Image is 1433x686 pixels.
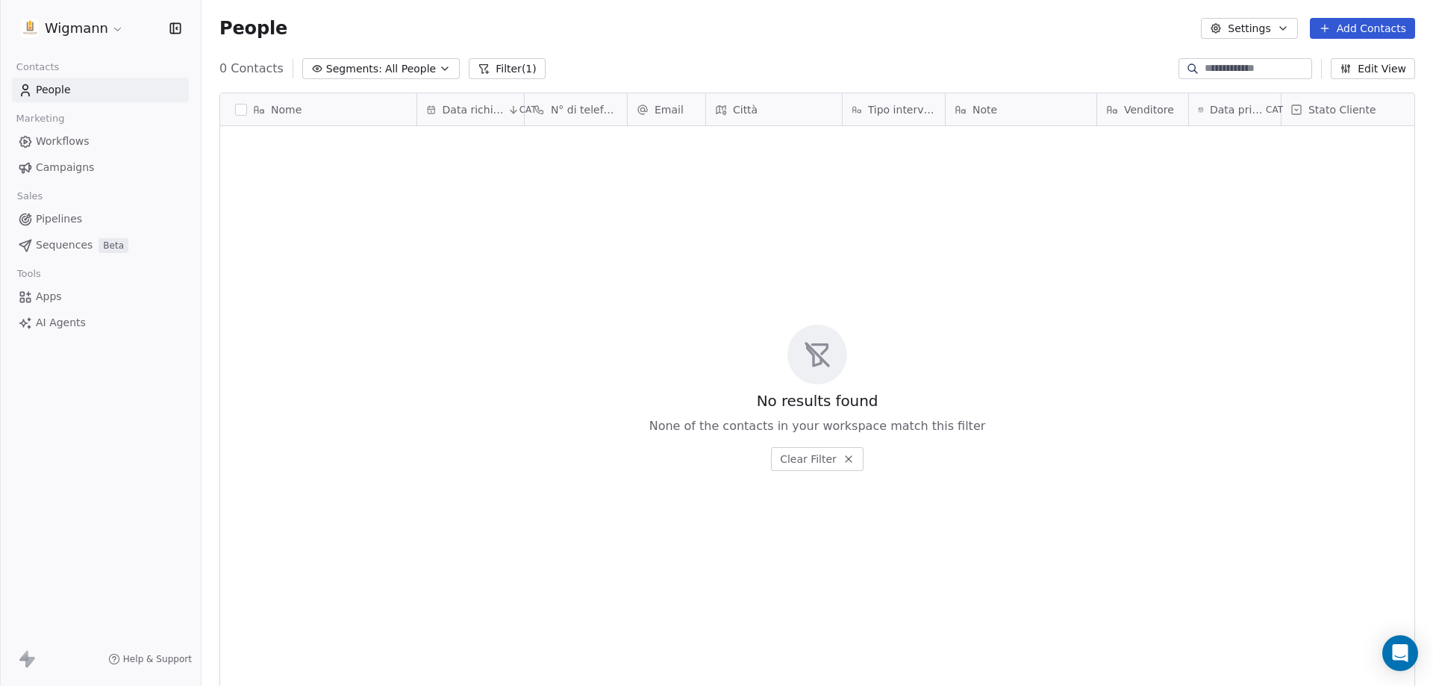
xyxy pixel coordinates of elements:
[36,289,62,305] span: Apps
[12,233,189,258] a: SequencesBeta
[18,16,127,41] button: Wigmann
[21,19,39,37] img: 1630668995401.jpeg
[36,134,90,149] span: Workflows
[443,102,505,117] span: Data richiesta
[36,315,86,331] span: AI Agents
[972,102,997,117] span: Note
[220,126,417,661] div: grid
[10,263,47,285] span: Tools
[1331,58,1415,79] button: Edit View
[655,102,684,117] span: Email
[1310,18,1415,39] button: Add Contacts
[108,653,192,665] a: Help & Support
[36,82,71,98] span: People
[649,417,986,435] span: None of the contacts in your workspace match this filter
[1281,93,1419,125] div: Stato Cliente
[519,104,537,116] span: CAT
[757,390,878,411] span: No results found
[1382,635,1418,671] div: Open Intercom Messenger
[385,61,436,77] span: All People
[10,107,71,130] span: Marketing
[271,102,302,117] span: Nome
[12,155,189,180] a: Campaigns
[843,93,945,125] div: Tipo intervento
[469,58,546,79] button: Filter(1)
[219,17,287,40] span: People
[628,93,705,125] div: Email
[1189,93,1281,125] div: Data primo contattoCAT
[706,93,842,125] div: Città
[733,102,758,117] span: Città
[45,19,108,38] span: Wigmann
[12,284,189,309] a: Apps
[10,56,66,78] span: Contacts
[12,78,189,102] a: People
[220,93,416,125] div: Nome
[123,653,192,665] span: Help & Support
[12,207,189,231] a: Pipelines
[12,311,189,335] a: AI Agents
[12,129,189,154] a: Workflows
[1201,18,1297,39] button: Settings
[1097,93,1188,125] div: Venditore
[551,102,618,117] span: N° di telefono
[1210,102,1263,117] span: Data primo contatto
[417,93,524,125] div: Data richiestaCAT
[1266,104,1283,116] span: CAT
[219,60,284,78] span: 0 Contacts
[36,160,94,175] span: Campaigns
[1308,102,1376,117] span: Stato Cliente
[868,102,936,117] span: Tipo intervento
[525,93,627,125] div: N° di telefono
[326,61,382,77] span: Segments:
[1124,102,1174,117] span: Venditore
[771,447,864,471] button: Clear Filter
[36,211,82,227] span: Pipelines
[99,238,128,253] span: Beta
[10,185,49,208] span: Sales
[946,93,1096,125] div: Note
[36,237,93,253] span: Sequences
